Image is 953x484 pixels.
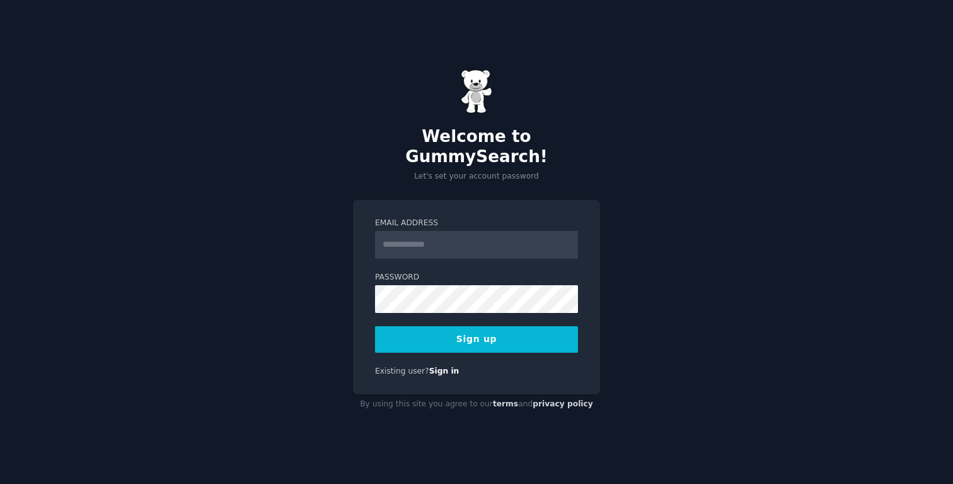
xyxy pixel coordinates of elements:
span: Existing user? [375,367,429,375]
a: terms [493,399,518,408]
button: Sign up [375,326,578,353]
h2: Welcome to GummySearch! [353,127,600,167]
p: Let's set your account password [353,171,600,182]
label: Password [375,272,578,283]
div: By using this site you agree to our and [353,394,600,415]
label: Email Address [375,218,578,229]
img: Gummy Bear [461,69,492,114]
a: privacy policy [533,399,593,408]
a: Sign in [429,367,459,375]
